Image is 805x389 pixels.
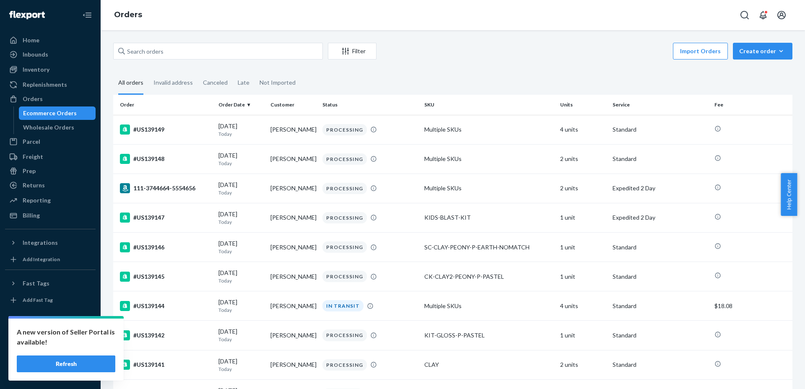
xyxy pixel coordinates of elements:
[23,137,40,146] div: Parcel
[267,115,319,144] td: [PERSON_NAME]
[153,72,193,93] div: Invalid address
[218,189,264,196] p: Today
[322,300,364,311] div: IN TRANSIT
[218,298,264,314] div: [DATE]
[424,272,553,281] div: CK-CLAY2-PEONY-P-PASTEL
[557,95,609,115] th: Units
[23,153,43,161] div: Freight
[23,279,49,288] div: Fast Tags
[322,183,367,194] div: PROCESSING
[270,101,316,108] div: Customer
[23,167,36,175] div: Prep
[557,203,609,232] td: 1 unit
[557,144,609,174] td: 2 units
[613,184,708,192] p: Expedited 2 Day
[79,7,96,23] button: Close Navigation
[218,366,264,373] p: Today
[218,122,264,137] div: [DATE]
[218,248,264,255] p: Today
[260,72,296,93] div: Not Imported
[613,155,708,163] p: Standard
[673,43,728,60] button: Import Orders
[557,291,609,321] td: 4 units
[557,115,609,144] td: 4 units
[218,239,264,255] div: [DATE]
[322,241,367,253] div: PROCESSING
[107,3,149,27] ol: breadcrumbs
[23,95,43,103] div: Orders
[120,213,212,223] div: #US139147
[5,209,96,222] a: Billing
[120,272,212,282] div: #US139145
[118,72,143,95] div: All orders
[23,50,48,59] div: Inbounds
[328,43,377,60] button: Filter
[424,360,553,369] div: CLAY
[218,327,264,343] div: [DATE]
[23,239,58,247] div: Integrations
[5,164,96,178] a: Prep
[557,233,609,262] td: 1 unit
[267,321,319,350] td: [PERSON_NAME]
[322,329,367,341] div: PROCESSING
[424,331,553,340] div: KIT-GLOSS-P-PASTEL
[557,262,609,291] td: 1 unit
[424,243,553,252] div: SC-CLAY-PEONY-P-EARTH-NOMATCH
[267,174,319,203] td: [PERSON_NAME]
[613,243,708,252] p: Standard
[120,154,212,164] div: #US139148
[322,124,367,135] div: PROCESSING
[613,125,708,134] p: Standard
[5,366,96,379] button: Give Feedback
[613,360,708,369] p: Standard
[5,277,96,290] button: Fast Tags
[5,194,96,207] a: Reporting
[322,212,367,223] div: PROCESSING
[5,236,96,249] button: Integrations
[5,337,96,350] a: Talk to Support
[613,302,708,310] p: Standard
[5,253,96,266] a: Add Integration
[557,321,609,350] td: 1 unit
[613,272,708,281] p: Standard
[203,72,228,93] div: Canceled
[9,11,45,19] img: Flexport logo
[120,330,212,340] div: #US139142
[23,256,60,263] div: Add Integration
[424,213,553,222] div: KIDS-BLAST-KIT
[736,7,753,23] button: Open Search Box
[5,48,96,61] a: Inbounds
[218,336,264,343] p: Today
[113,95,215,115] th: Order
[557,350,609,379] td: 2 units
[218,306,264,314] p: Today
[218,269,264,284] div: [DATE]
[5,135,96,148] a: Parcel
[319,95,421,115] th: Status
[218,218,264,226] p: Today
[421,115,557,144] td: Multiple SKUs
[609,95,711,115] th: Service
[613,331,708,340] p: Standard
[322,153,367,165] div: PROCESSING
[733,43,792,60] button: Create order
[5,323,96,336] a: Settings
[215,95,267,115] th: Order Date
[5,293,96,307] a: Add Fast Tag
[17,355,115,372] button: Refresh
[5,179,96,192] a: Returns
[5,351,96,365] a: Help Center
[120,360,212,370] div: #US139141
[5,150,96,163] a: Freight
[23,80,67,89] div: Replenishments
[5,63,96,76] a: Inventory
[218,210,264,226] div: [DATE]
[267,291,319,321] td: [PERSON_NAME]
[23,36,39,44] div: Home
[23,211,40,220] div: Billing
[218,357,264,373] div: [DATE]
[267,233,319,262] td: [PERSON_NAME]
[267,144,319,174] td: [PERSON_NAME]
[120,242,212,252] div: #US139146
[218,151,264,167] div: [DATE]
